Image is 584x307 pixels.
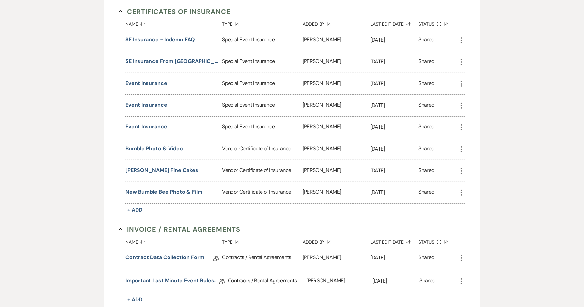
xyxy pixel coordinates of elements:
div: Shared [419,166,435,175]
button: Type [222,17,302,29]
a: Contract Data Collection Form [125,254,204,264]
button: Name [125,234,222,247]
button: Type [222,234,302,247]
div: [PERSON_NAME] [306,270,372,293]
div: [PERSON_NAME] [303,247,370,270]
button: Event Insurance [125,123,167,131]
button: Name [125,17,222,29]
p: [DATE] [370,79,419,88]
span: + Add [127,296,142,303]
p: [DATE] [370,188,419,197]
p: [DATE] [370,123,419,131]
div: [PERSON_NAME] [303,51,370,73]
button: Invoice / Rental Agreements [119,224,240,234]
button: Last Edit Date [370,17,419,29]
button: Certificates of Insurance [119,7,231,17]
button: SE Insurance from [GEOGRAPHIC_DATA] [125,57,219,65]
div: Shared [419,188,435,197]
button: Added By [303,234,370,247]
div: Shared [419,36,435,45]
div: Contracts / Rental Agreements [222,247,302,270]
div: Shared [419,57,435,66]
button: Added By [303,17,370,29]
p: [DATE] [373,277,420,285]
span: + Add [127,206,142,213]
div: Contracts / Rental Agreements [228,270,306,293]
div: Vendor Certificate of Insurance [222,160,302,182]
button: Status [419,17,457,29]
button: Event Insurance [125,101,167,109]
p: [DATE] [370,254,419,262]
button: [PERSON_NAME] Fine Cakes [125,166,198,174]
button: Bumble Photo & Video [125,145,183,153]
p: [DATE] [370,101,419,110]
div: [PERSON_NAME] [303,95,370,116]
p: [DATE] [370,57,419,66]
a: Important Last Minute Event Rules/Acknowledgment [125,277,219,287]
button: Last Edit Date [370,234,419,247]
div: Shared [419,277,435,287]
p: [DATE] [370,145,419,153]
span: Status [419,22,435,26]
button: Status [419,234,457,247]
div: [PERSON_NAME] [303,73,370,94]
div: [PERSON_NAME] [303,117,370,138]
button: + Add [125,295,144,304]
p: [DATE] [370,36,419,44]
button: + Add [125,205,144,215]
div: Shared [419,79,435,88]
div: Shared [419,145,435,153]
div: [PERSON_NAME] [303,138,370,160]
div: Special Event Insurance [222,51,302,73]
div: Special Event Insurance [222,117,302,138]
button: SE Insurance - Indemn FAQ [125,36,195,44]
div: Shared [419,254,435,264]
div: Vendor Certificate of Insurance [222,182,302,203]
div: Vendor Certificate of Insurance [222,138,302,160]
div: Special Event Insurance [222,95,302,116]
div: Special Event Insurance [222,29,302,51]
div: [PERSON_NAME] [303,160,370,182]
span: Status [419,240,435,244]
div: [PERSON_NAME] [303,29,370,51]
div: Shared [419,101,435,110]
button: New Bumble Bee Photo & Film [125,188,202,196]
div: Shared [419,123,435,132]
p: [DATE] [370,166,419,175]
div: Special Event Insurance [222,73,302,94]
button: Event Insurance [125,79,167,87]
div: [PERSON_NAME] [303,182,370,203]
